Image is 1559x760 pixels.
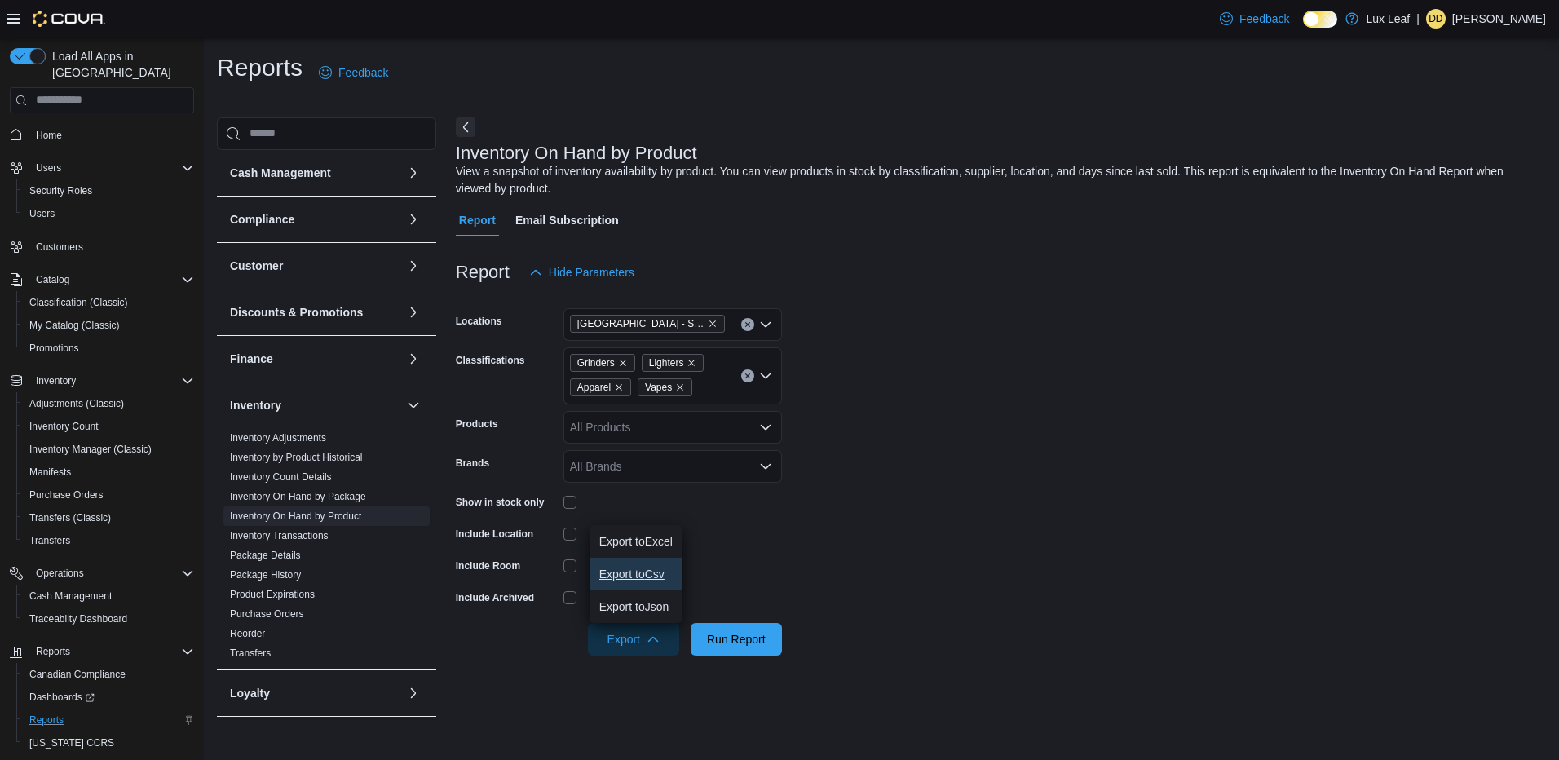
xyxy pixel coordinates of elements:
span: Manifests [29,466,71,479]
button: Inventory [230,397,400,413]
button: Reports [3,640,201,663]
a: Security Roles [23,181,99,201]
button: Open list of options [759,460,772,473]
span: Export to Json [599,600,673,613]
span: Vapes [638,378,692,396]
button: Reports [29,642,77,661]
button: Inventory [404,395,423,415]
span: Apparel [577,379,611,395]
button: Catalog [3,268,201,291]
a: Reorder [230,628,265,639]
a: Package Details [230,550,301,561]
a: Adjustments (Classic) [23,394,130,413]
button: Purchase Orders [16,484,201,506]
span: Inventory Count [23,417,194,436]
button: Next [456,117,475,137]
span: Classification (Classic) [23,293,194,312]
button: Inventory Count [16,415,201,438]
span: Inventory Count [29,420,99,433]
a: Inventory Transactions [230,530,329,541]
h3: Cash Management [230,165,331,181]
h3: Compliance [230,211,294,228]
a: Dashboards [16,686,201,709]
span: [US_STATE] CCRS [29,736,114,749]
a: Package History [230,569,301,581]
a: Reports [23,710,70,730]
span: My Catalog (Classic) [29,319,120,332]
span: Lighters [649,355,684,371]
span: [GEOGRAPHIC_DATA] - SouthPark [577,316,704,332]
p: | [1416,9,1420,29]
button: Traceabilty Dashboard [16,608,201,630]
span: Users [36,161,61,175]
button: Remove Apparel from selection in this group [614,382,624,392]
span: Inventory Count Details [230,471,332,484]
label: Locations [456,315,502,328]
button: Compliance [404,210,423,229]
a: Cash Management [23,586,118,606]
button: Cash Management [16,585,201,608]
a: My Catalog (Classic) [23,316,126,335]
span: Vapes [645,379,672,395]
div: View a snapshot of inventory availability by product. You can view products in stock by classific... [456,163,1538,197]
button: Hide Parameters [523,256,641,289]
span: Grinders [570,354,635,372]
span: Cash Management [29,590,112,603]
p: Lux Leaf [1367,9,1411,29]
span: Inventory [36,374,76,387]
button: Export toJson [590,590,682,623]
span: Promotions [29,342,79,355]
span: Inventory Manager (Classic) [29,443,152,456]
a: Inventory Manager (Classic) [23,440,158,459]
span: Transfers (Classic) [23,508,194,528]
span: Apparel [570,378,631,396]
button: Transfers [16,529,201,552]
span: Export [598,623,669,656]
span: Purchase Orders [29,488,104,502]
span: Purchase Orders [23,485,194,505]
button: Clear input [741,369,754,382]
span: Dashboards [29,691,95,704]
button: My Catalog (Classic) [16,314,201,337]
label: Show in stock only [456,496,545,509]
a: Purchase Orders [230,608,304,620]
button: Open list of options [759,369,772,382]
span: Classification (Classic) [29,296,128,309]
span: Reports [36,645,70,658]
span: Customers [29,236,194,257]
a: Transfers [230,647,271,659]
button: Cash Management [404,163,423,183]
span: Reorder [230,627,265,640]
span: Cash Management [23,586,194,606]
button: Transfers (Classic) [16,506,201,529]
a: Dashboards [23,687,101,707]
span: Feedback [338,64,388,81]
a: Canadian Compliance [23,665,132,684]
span: Canadian Compliance [23,665,194,684]
span: Users [29,158,194,178]
span: Home [29,125,194,145]
span: Traceabilty Dashboard [29,612,127,625]
span: Edmonton - SouthPark [570,315,725,333]
span: Report [459,204,496,236]
a: Traceabilty Dashboard [23,609,134,629]
span: Operations [29,563,194,583]
div: Dustin Desnoyer [1426,9,1446,29]
span: Customers [36,241,83,254]
button: Remove Vapes from selection in this group [675,382,685,392]
img: Cova [33,11,105,27]
span: Security Roles [29,184,92,197]
button: Home [3,123,201,147]
a: Feedback [1213,2,1296,35]
button: Cash Management [230,165,400,181]
span: Operations [36,567,84,580]
button: Inventory Manager (Classic) [16,438,201,461]
span: My Catalog (Classic) [23,316,194,335]
span: Users [29,207,55,220]
span: Home [36,129,62,142]
span: Adjustments (Classic) [29,397,124,410]
button: Users [16,202,201,225]
button: Run Report [691,623,782,656]
span: Inventory On Hand by Product [230,510,361,523]
a: Promotions [23,338,86,358]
